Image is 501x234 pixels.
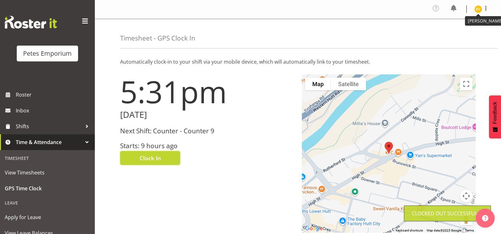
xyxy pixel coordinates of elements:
img: Rosterit website logo [5,16,57,28]
img: Google [303,225,324,233]
button: Map camera controls [460,190,473,202]
button: Show satellite imagery [331,78,366,90]
button: Feedback - Show survey [489,95,501,138]
button: Keyboard shortcuts [396,228,423,233]
a: Open this area in Google Maps (opens a new window) [303,225,324,233]
span: Shifts [16,122,82,131]
h2: [DATE] [120,110,294,120]
h3: Next Shift: Counter - Counter 9 [120,127,294,135]
p: Automatically clock-in to your shift via your mobile device, which will automatically link to you... [120,58,476,66]
div: Clocked out Successfully [412,210,483,217]
span: Map data ©2025 Google [427,229,461,232]
span: Inbox [16,106,92,115]
span: View Timesheets [5,168,90,177]
span: Feedback [492,102,498,124]
a: View Timesheets [2,165,93,180]
div: Petes Emporium [23,49,72,58]
div: Leave [2,196,93,209]
h1: 5:31pm [120,74,294,109]
img: help-xxl-2.png [482,215,488,221]
span: Time & Attendance [16,137,82,147]
a: Terms (opens in new tab) [465,229,474,232]
a: Apply for Leave [2,209,93,225]
span: Clock In [140,154,161,162]
button: Show street map [305,78,331,90]
button: Clock In [120,151,180,165]
span: GPS Time Clock [5,184,90,193]
span: Roster [16,90,92,99]
h4: Timesheet - GPS Clock In [120,35,195,42]
span: Apply for Leave [5,212,90,222]
button: Toggle fullscreen view [460,78,473,90]
img: eva-vailini10223.jpg [474,5,482,13]
a: GPS Time Clock [2,180,93,196]
h3: Starts: 9 hours ago [120,142,294,149]
div: Timesheet [2,152,93,165]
